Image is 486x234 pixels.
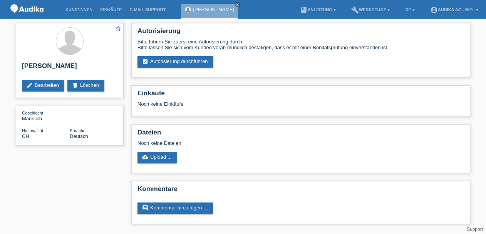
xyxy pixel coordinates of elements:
a: commentKommentar hinzufügen ... [137,202,213,214]
a: assignment_turned_inAutorisierung durchführen [137,56,213,68]
a: DE ▾ [401,7,418,12]
span: Sprache [70,128,85,133]
a: close [235,2,240,7]
h2: [PERSON_NAME] [22,62,117,74]
span: Schweiz [22,133,29,139]
i: edit [27,82,33,88]
span: Geschlecht [22,111,43,115]
a: deleteLöschen [67,80,104,91]
i: star_border [115,25,122,32]
i: build [351,6,359,14]
a: star_border [115,25,122,33]
span: Nationalität [22,128,43,133]
h2: Kommentare [137,185,464,197]
a: [PERSON_NAME] [193,7,234,12]
a: Support [467,227,483,232]
a: bookAnleitung ▾ [296,7,340,12]
a: buildWerkzeuge ▾ [347,7,394,12]
a: account_circleAudika AG - Biel ▾ [426,7,482,12]
i: assignment_turned_in [142,58,148,65]
i: account_circle [430,6,438,14]
i: delete [72,82,78,88]
a: cloud_uploadUpload ... [137,152,177,163]
i: close [236,3,240,7]
a: Kund*innen [62,7,96,12]
div: Männlich [22,110,70,121]
a: E-Mail Support [126,7,170,12]
div: Noch keine Einkäufe [137,101,464,113]
div: Bitte führen Sie zuerst eine Autorisierung durch. Bitte lassen Sie sich vom Kunden vorab mündlich... [137,39,464,50]
h2: Dateien [137,129,464,140]
div: Noch keine Dateien [137,140,373,146]
h2: Autorisierung [137,27,464,39]
i: comment [142,205,148,211]
i: book [300,6,308,14]
a: editBearbeiten [22,80,64,91]
h2: Einkäufe [137,90,464,101]
a: Einkäufe [96,7,126,12]
a: POS — MF Group [8,15,46,21]
i: cloud_upload [142,154,148,160]
span: Deutsch [70,133,88,139]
